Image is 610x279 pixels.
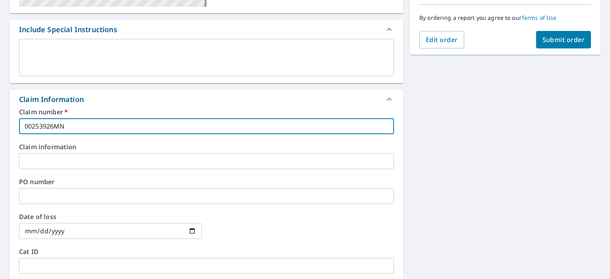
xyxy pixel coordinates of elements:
label: Date of loss [19,214,202,220]
div: Claim Information [19,94,84,105]
label: Cat ID [19,248,394,255]
a: Terms of Use [521,14,557,21]
p: By ordering a report you agree to our [419,14,591,21]
span: Edit order [426,35,458,44]
button: Submit order [536,31,591,48]
div: Include Special Instructions [19,24,117,35]
label: Claim number [19,109,394,115]
button: Edit order [419,31,464,48]
label: Claim information [19,144,394,150]
label: PO number [19,179,394,185]
div: Include Special Instructions [10,20,403,39]
span: Submit order [542,35,585,44]
div: Claim Information [10,90,403,109]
